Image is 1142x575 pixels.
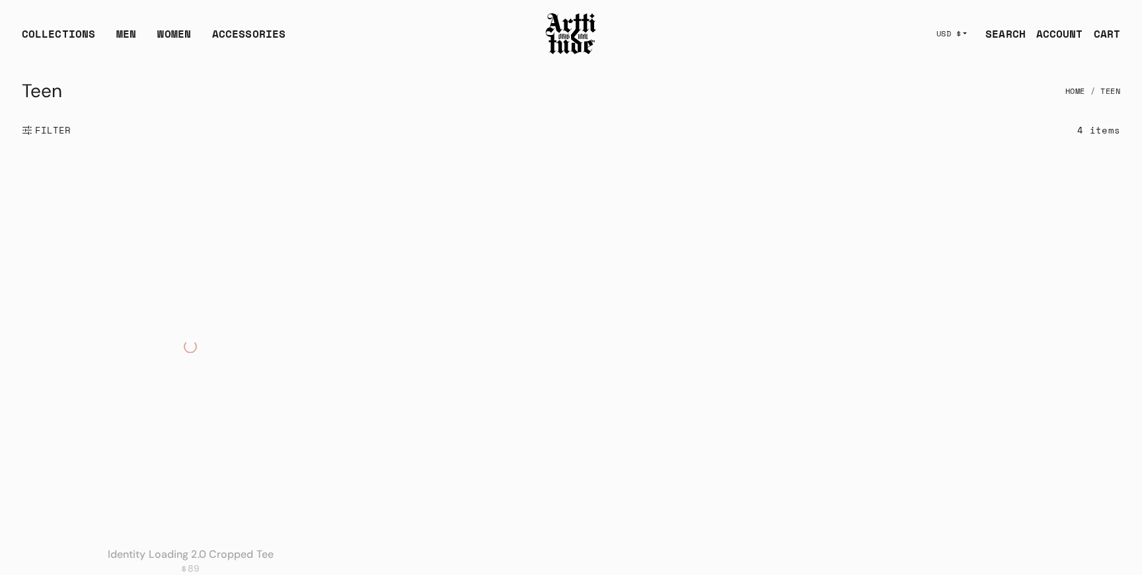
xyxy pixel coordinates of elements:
[22,75,62,107] h1: Teen
[212,26,285,52] div: ACCESSORIES
[545,11,597,56] img: Arttitude
[975,20,1026,47] a: SEARCH
[1085,77,1121,106] li: Teen
[1065,77,1085,106] a: Home
[22,26,95,52] div: COLLECTIONS
[32,124,71,137] span: FILTER
[22,116,71,145] button: Show filters
[929,19,975,48] button: USD $
[1077,122,1120,137] div: 4 items
[1094,26,1120,42] div: CART
[936,28,962,39] span: USD $
[116,26,136,52] a: MEN
[157,26,191,52] a: WOMEN
[1,157,381,537] a: Identity Loading 2.0 Cropped Tee
[108,548,274,562] a: Identity Loading 2.0 Cropped Tee
[1083,20,1120,47] a: Open cart
[181,563,200,575] span: $89
[11,26,296,52] ul: Main navigation
[1026,20,1083,47] a: ACCOUNT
